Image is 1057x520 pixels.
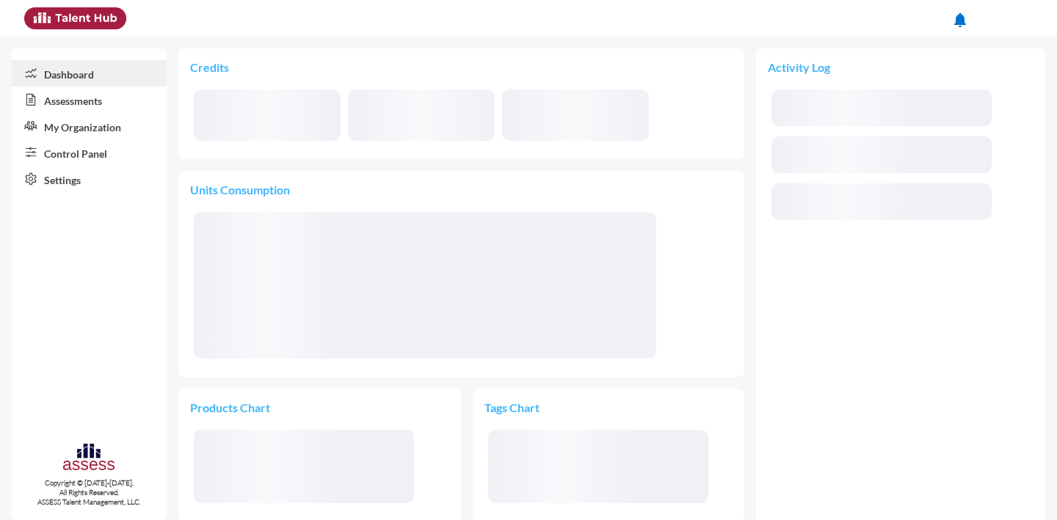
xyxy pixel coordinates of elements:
p: Products Chart [190,400,320,414]
p: Copyright © [DATE]-[DATE]. All Rights Reserved. ASSESS Talent Management, LLC. [12,478,167,507]
a: Dashboard [12,60,167,87]
p: Units Consumption [190,183,733,197]
a: Settings [12,166,167,192]
p: Tags Chart [484,400,609,414]
img: assesscompany-logo.png [62,442,116,475]
a: Control Panel [12,139,167,166]
a: Assessments [12,87,167,113]
a: My Organization [12,113,167,139]
p: Credits [190,60,733,74]
mat-icon: notifications [951,11,969,29]
p: Activity Log [768,60,1034,74]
